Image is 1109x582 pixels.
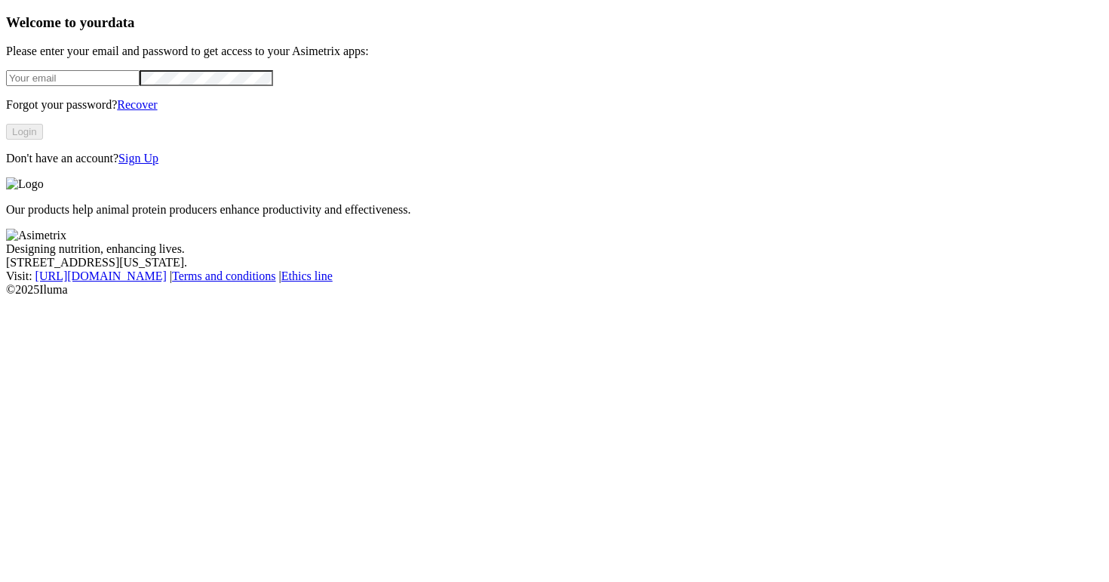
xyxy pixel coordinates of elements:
[6,256,1103,269] div: [STREET_ADDRESS][US_STATE].
[6,70,140,86] input: Your email
[118,152,158,165] a: Sign Up
[172,269,276,282] a: Terms and conditions
[6,177,44,191] img: Logo
[117,98,157,111] a: Recover
[6,124,43,140] button: Login
[6,283,1103,297] div: © 2025 Iluma
[6,242,1103,256] div: Designing nutrition, enhancing lives.
[6,229,66,242] img: Asimetrix
[108,14,134,30] span: data
[35,269,167,282] a: [URL][DOMAIN_NAME]
[6,98,1103,112] p: Forgot your password?
[6,203,1103,217] p: Our products help animal protein producers enhance productivity and effectiveness.
[6,152,1103,165] p: Don't have an account?
[6,269,1103,283] div: Visit : | |
[281,269,333,282] a: Ethics line
[6,45,1103,58] p: Please enter your email and password to get access to your Asimetrix apps:
[6,14,1103,31] h3: Welcome to your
